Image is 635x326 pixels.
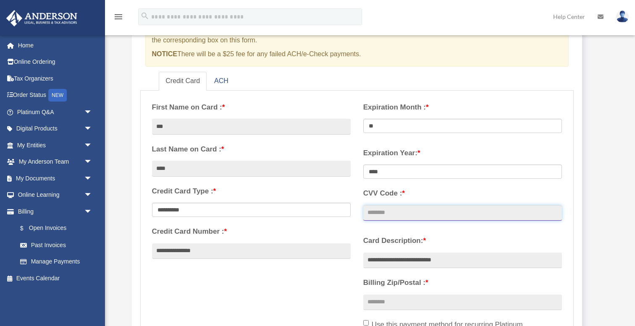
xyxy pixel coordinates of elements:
[25,223,29,234] span: $
[84,104,101,121] span: arrow_drop_down
[363,235,562,247] label: Card Description:
[6,137,105,154] a: My Entitiesarrow_drop_down
[6,54,105,70] a: Online Ordering
[113,12,123,22] i: menu
[48,89,67,102] div: NEW
[113,15,123,22] a: menu
[159,72,207,91] a: Credit Card
[6,203,105,220] a: Billingarrow_drop_down
[363,320,369,326] input: Use this payment method for recurring Platinum Subscriptions on my account.
[152,185,351,198] label: Credit Card Type :
[6,170,105,187] a: My Documentsarrow_drop_down
[363,147,562,159] label: Expiration Year:
[363,101,562,114] label: Expiration Month :
[84,154,101,171] span: arrow_drop_down
[6,154,105,170] a: My Anderson Teamarrow_drop_down
[140,11,150,21] i: search
[6,120,105,137] a: Digital Productsarrow_drop_down
[207,72,235,91] a: ACH
[6,70,105,87] a: Tax Organizers
[84,137,101,154] span: arrow_drop_down
[616,10,629,23] img: User Pic
[6,270,105,287] a: Events Calendar
[4,10,80,26] img: Anderson Advisors Platinum Portal
[6,104,105,120] a: Platinum Q&Aarrow_drop_down
[84,203,101,220] span: arrow_drop_down
[363,276,562,289] label: Billing Zip/Postal :
[363,187,562,200] label: CVV Code :
[84,170,101,187] span: arrow_drop_down
[152,225,351,238] label: Credit Card Number :
[6,37,105,54] a: Home
[152,101,351,114] label: First Name on Card :
[12,220,105,237] a: $Open Invoices
[152,143,351,156] label: Last Name on Card :
[152,48,554,60] p: There will be a $25 fee for any failed ACH/e-Check payments.
[84,187,101,204] span: arrow_drop_down
[12,253,101,270] a: Manage Payments
[84,120,101,138] span: arrow_drop_down
[152,50,177,57] strong: NOTICE
[6,187,105,203] a: Online Learningarrow_drop_down
[12,237,105,253] a: Past Invoices
[145,16,569,67] div: if you are updating your Platinum Subscription or Infinity Investing Membership payment method, p...
[6,87,105,104] a: Order StatusNEW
